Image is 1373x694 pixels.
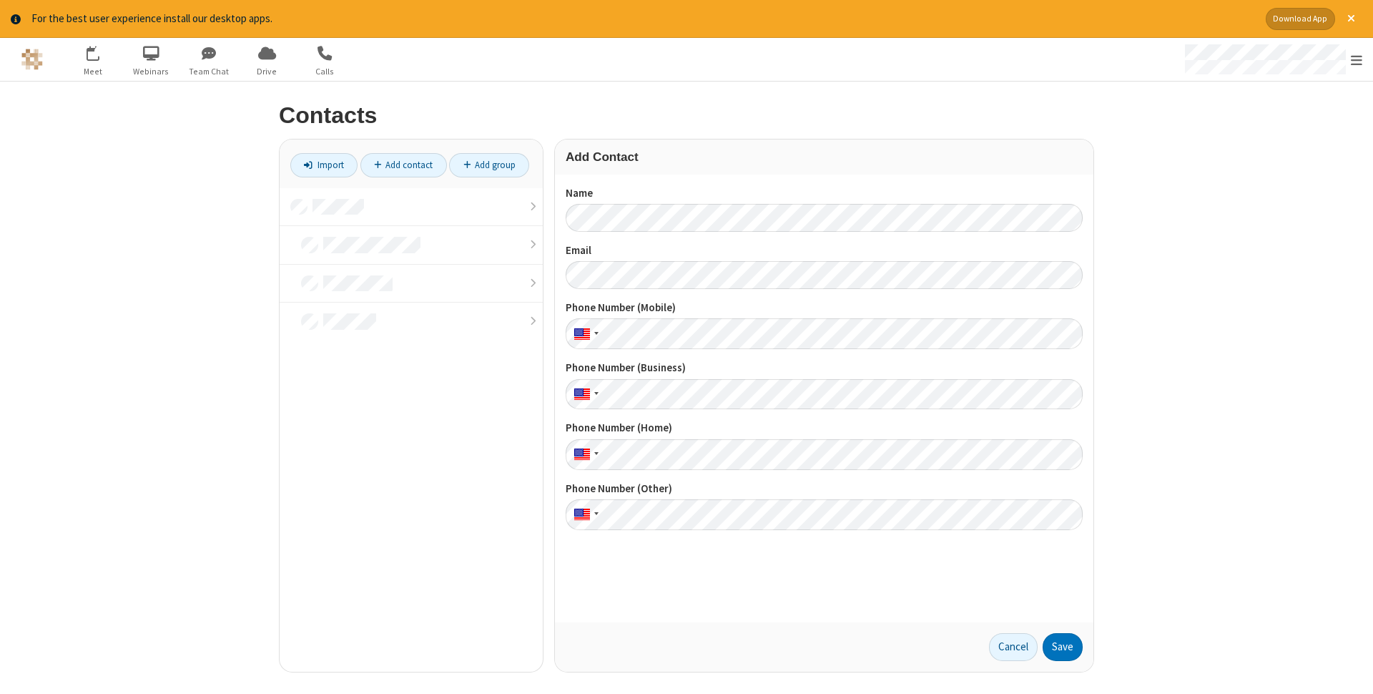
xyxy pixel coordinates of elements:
span: Drive [240,65,294,78]
div: For the best user experience install our desktop apps. [31,11,1255,27]
div: United States: + 1 [566,439,603,470]
span: Meet [67,65,120,78]
span: Calls [298,65,352,78]
a: Import [290,153,358,177]
img: QA Selenium DO NOT DELETE OR CHANGE [21,49,43,70]
label: Name [566,185,1083,202]
div: United States: + 1 [566,318,603,349]
label: Phone Number (Other) [566,481,1083,497]
div: United States: + 1 [566,499,603,530]
a: Add contact [360,153,447,177]
div: 12 [94,46,107,57]
h3: Add Contact [566,150,1083,164]
button: Logo [5,38,59,81]
span: Team Chat [182,65,236,78]
button: Download App [1266,8,1335,30]
label: Email [566,243,1083,259]
button: Save [1043,633,1083,662]
label: Phone Number (Home) [566,420,1083,436]
label: Phone Number (Mobile) [566,300,1083,316]
label: Phone Number (Business) [566,360,1083,376]
a: Cancel [989,633,1038,662]
div: Open menu [1171,38,1373,81]
button: Close alert [1340,8,1362,30]
span: Webinars [124,65,178,78]
a: Add group [449,153,529,177]
h2: Contacts [279,103,1094,128]
div: United States: + 1 [566,379,603,410]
